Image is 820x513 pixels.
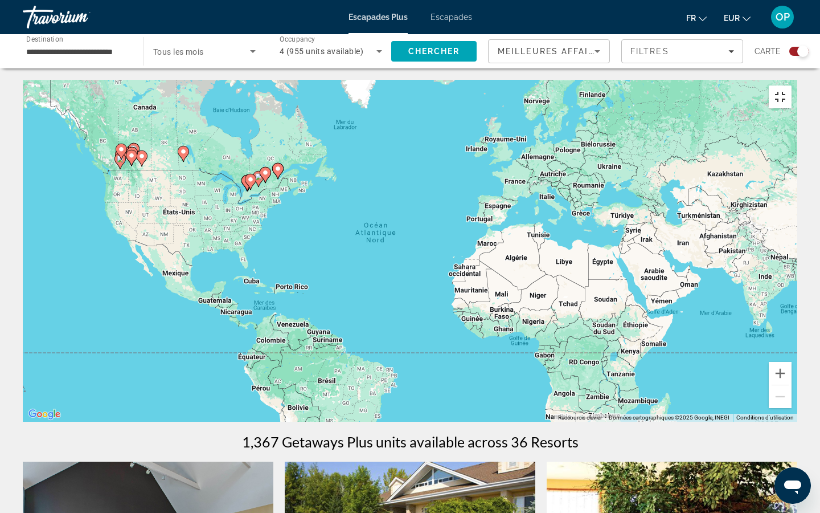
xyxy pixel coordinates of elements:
span: Filtres [630,47,669,56]
button: Menu utilisateur [768,5,797,29]
a: Escapades Plus [348,13,408,22]
a: Escapades [430,13,472,22]
a: Ouvrir cette zone dans Google Maps (dans une nouvelle fenêtre) [26,407,63,422]
span: Destination [26,35,63,43]
iframe: Bouton de lancement de la fenêtre de messagerie [774,467,811,504]
button: Search [391,41,477,62]
span: Carte [755,43,781,59]
button: Passer en plein écran [769,85,792,108]
font: EUR [724,14,740,23]
mat-select: Sort by [498,44,600,58]
span: Meilleures affaires [498,47,607,56]
span: 4 (955 units available) [280,47,363,56]
h1: 1,367 Getaways Plus units available across 36 Resorts [242,433,579,450]
a: Conditions d'utilisation (s'ouvre dans un nouvel onglet) [736,414,794,421]
button: Changer de devise [724,10,751,26]
img: Google [26,407,63,422]
button: Filters [621,39,743,63]
font: fr [686,14,696,23]
span: Occupancy [280,35,315,43]
span: Chercher [408,47,460,56]
font: OP [776,11,790,23]
button: Zoom arrière [769,385,792,408]
span: Tous les mois [153,47,204,56]
button: Changer de langue [686,10,707,26]
button: Raccourcis clavier [558,414,602,422]
a: Travorium [23,2,137,32]
button: Zoom avant [769,362,792,385]
input: Select destination [26,45,129,59]
span: Données cartographiques ©2025 Google, INEGI [609,414,729,421]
